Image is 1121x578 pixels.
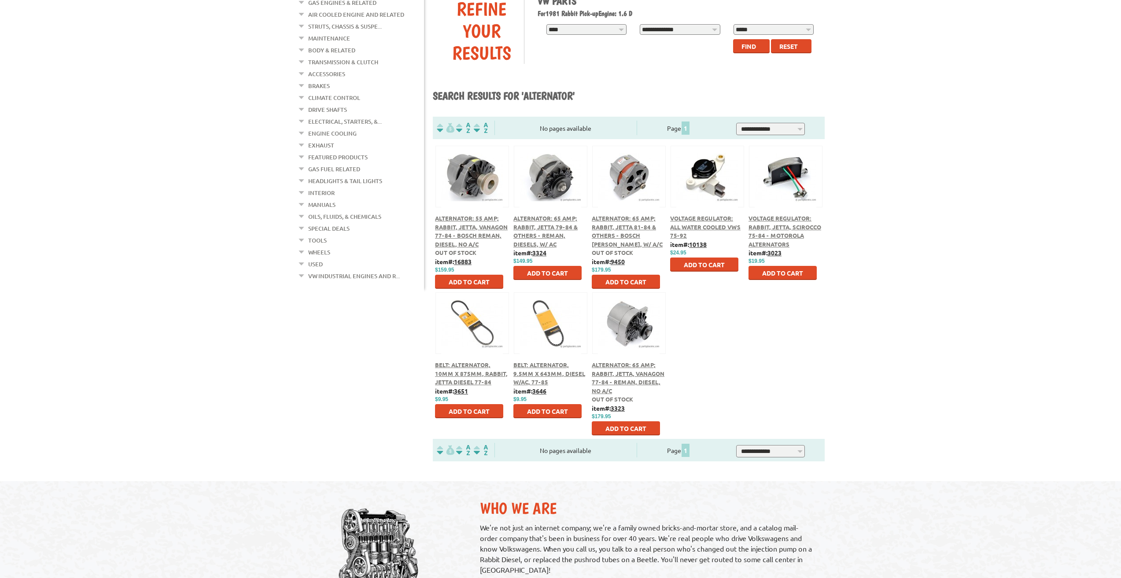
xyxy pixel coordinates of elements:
[308,9,404,20] a: Air Cooled Engine and Related
[592,214,663,248] a: Alternator: 65 Amp; Rabbit, Jetta 81-84 & Others - Bosch [PERSON_NAME], w/ A/C
[592,413,611,420] span: $179.95
[308,199,336,210] a: Manuals
[527,407,568,415] span: Add to Cart
[749,266,817,280] button: Add to Cart
[308,258,323,270] a: Used
[592,249,633,256] span: Out of stock
[308,68,345,80] a: Accessories
[454,258,472,265] u: 16883
[472,123,490,133] img: Sort by Sales Rank
[670,240,707,248] b: item#:
[308,56,378,68] a: Transmission & Clutch
[513,404,582,418] button: Add to Cart
[611,258,625,265] u: 9450
[437,123,454,133] img: filterpricelow.svg
[733,39,770,53] button: Find
[513,266,582,280] button: Add to Cart
[598,9,632,18] span: Engine: 1.6 D
[682,121,690,135] span: 1
[592,275,660,289] button: Add to Cart
[308,128,357,139] a: Engine Cooling
[308,44,355,56] a: Body & Related
[771,39,811,53] button: Reset
[749,258,765,264] span: $19.95
[480,499,816,518] h2: Who We Are
[670,214,741,239] a: Voltage Regulator: All Water Cooled VWs 75-92
[435,249,476,256] span: Out of stock
[435,396,448,402] span: $9.95
[670,250,686,256] span: $24.95
[779,42,798,50] span: Reset
[767,249,782,257] u: 3023
[513,214,578,248] a: Alternator: 65 Amp; Rabbit, Jetta 79-84 & Others - Reman, Diesels, w/ AC
[513,249,546,257] b: item#:
[538,9,546,18] span: For
[513,361,585,386] a: Belt: Alternator, 9.5mm x 643mm, Diesel w/AC, 77-85
[435,361,508,386] a: Belt: Alternator, 10mm x 875mm, Rabbit, Jetta Diesel 77-84
[592,258,625,265] b: item#:
[495,446,637,455] div: No pages available
[449,278,490,286] span: Add to Cart
[308,247,330,258] a: Wheels
[435,214,508,248] a: Alternator: 55 Amp; Rabbit, Jetta, Vanagon 77-84 - Bosch Reman, Diesel, No A/C
[513,396,527,402] span: $9.95
[308,163,360,175] a: Gas Fuel Related
[605,424,646,432] span: Add to Cart
[670,258,738,272] button: Add to Cart
[749,214,821,248] span: Voltage Regulator: Rabbit, Jetta, Scirocco 75-84 - Motorola Alternators
[605,278,646,286] span: Add to Cart
[592,395,633,403] span: Out of stock
[682,444,690,457] span: 1
[454,387,468,395] u: 3651
[527,269,568,277] span: Add to Cart
[454,123,472,133] img: Sort by Headline
[532,387,546,395] u: 3646
[762,269,803,277] span: Add to Cart
[308,235,327,246] a: Tools
[308,151,368,163] a: Featured Products
[472,445,490,455] img: Sort by Sales Rank
[308,80,330,92] a: Brakes
[435,275,503,289] button: Add to Cart
[592,267,611,273] span: $179.95
[741,42,756,50] span: Find
[532,249,546,257] u: 3324
[435,267,454,273] span: $159.95
[308,187,335,199] a: Interior
[495,124,637,133] div: No pages available
[435,258,472,265] b: item#:
[308,211,381,222] a: Oils, Fluids, & Chemicals
[308,140,334,151] a: Exhaust
[592,404,625,412] b: item#:
[454,445,472,455] img: Sort by Headline
[437,445,454,455] img: filterpricelow.svg
[435,404,503,418] button: Add to Cart
[592,361,664,394] a: Alternator: 65 Amp; Rabbit, Jetta, Vanagon 77-84 - Reman, Diesel, No A/C
[308,270,400,282] a: VW Industrial Engines and R...
[513,258,532,264] span: $149.95
[689,240,707,248] u: 10138
[308,116,382,127] a: Electrical, Starters, &...
[449,407,490,415] span: Add to Cart
[749,249,782,257] b: item#:
[592,421,660,435] button: Add to Cart
[538,9,819,18] h2: 1981 Rabbit Pick-up
[435,387,468,395] b: item#:
[684,261,725,269] span: Add to Cart
[308,223,350,234] a: Special Deals
[480,522,816,575] p: We're not just an internet company; we're a family owned bricks-and-mortar store, and a catalog m...
[513,387,546,395] b: item#:
[308,21,382,32] a: Struts, Chassis & Suspe...
[308,175,382,187] a: Headlights & Tail Lights
[611,404,625,412] u: 3323
[308,33,350,44] a: Maintenance
[637,121,721,135] div: Page
[637,443,721,457] div: Page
